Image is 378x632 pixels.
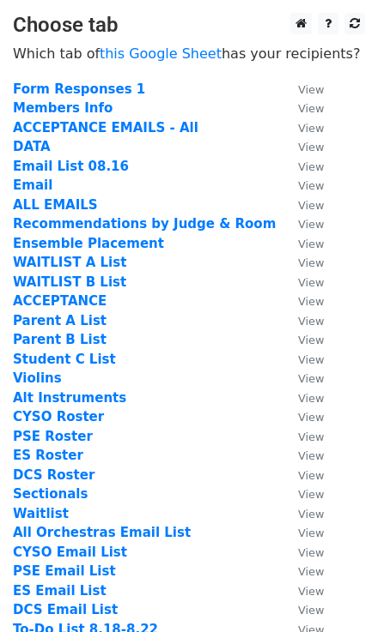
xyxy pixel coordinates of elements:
[13,602,118,617] a: DCS Email List
[298,469,324,482] small: View
[281,467,324,483] a: View
[13,159,129,174] a: Email List 08.16
[281,100,324,116] a: View
[13,370,62,386] a: Violins
[298,218,324,231] small: View
[281,159,324,174] a: View
[281,274,324,290] a: View
[13,81,145,97] a: Form Responses 1
[281,370,324,386] a: View
[281,216,324,232] a: View
[13,255,126,270] a: WAITLIST A List
[13,486,88,502] a: Sectionals
[281,313,324,328] a: View
[13,216,276,232] strong: Recommendations by Judge & Room
[281,255,324,270] a: View
[298,372,324,385] small: View
[13,100,113,116] a: Members Info
[13,545,127,560] a: CYSO Email List
[298,276,324,289] small: View
[281,409,324,424] a: View
[298,160,324,173] small: View
[298,122,324,135] small: View
[281,429,324,444] a: View
[13,274,126,290] a: WAITLIST B List
[13,506,69,521] a: Waitlist
[281,293,324,309] a: View
[281,563,324,579] a: View
[298,141,324,153] small: View
[13,429,93,444] a: PSE Roster
[13,525,191,540] a: All Orchestras Email List
[298,256,324,269] small: View
[100,45,222,62] a: this Google Sheet
[13,352,116,367] a: Student C List
[298,83,324,96] small: View
[298,353,324,366] small: View
[13,236,164,251] a: Ensemble Placement
[281,81,324,97] a: View
[298,295,324,308] small: View
[298,315,324,328] small: View
[13,293,107,309] a: ACCEPTANCE
[13,332,107,347] a: Parent B List
[281,352,324,367] a: View
[298,334,324,346] small: View
[298,546,324,559] small: View
[13,390,126,406] a: Alt Instruments
[13,409,104,424] strong: CYSO Roster
[13,563,116,579] a: PSE Email List
[281,178,324,193] a: View
[281,197,324,213] a: View
[298,604,324,617] small: View
[298,238,324,250] small: View
[281,390,324,406] a: View
[281,139,324,154] a: View
[13,120,198,135] a: ACCEPTANCE EMAILS - All
[281,545,324,560] a: View
[13,197,98,213] a: ALL EMAILS
[13,313,107,328] a: Parent A List
[298,411,324,424] small: View
[281,120,324,135] a: View
[298,199,324,212] small: View
[13,467,94,483] a: DCS Roster
[298,508,324,521] small: View
[298,585,324,598] small: View
[298,392,324,405] small: View
[281,506,324,521] a: View
[298,430,324,443] small: View
[281,602,324,617] a: View
[13,45,365,63] p: Which tab of has your recipients?
[13,583,107,599] a: ES Email List
[298,102,324,115] small: View
[13,448,83,463] a: ES Roster
[298,565,324,578] small: View
[298,449,324,462] small: View
[281,332,324,347] a: View
[13,13,365,38] h3: Choose tab
[281,448,324,463] a: View
[281,236,324,251] a: View
[13,178,52,193] a: Email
